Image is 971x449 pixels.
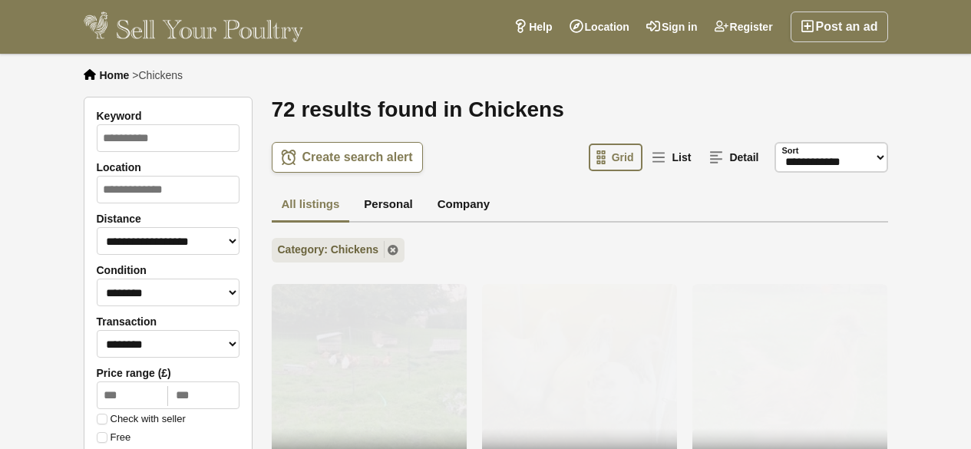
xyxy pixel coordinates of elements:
a: Home [100,69,130,81]
label: Distance [97,213,239,225]
a: Register [706,12,781,42]
span: Create search alert [302,150,413,165]
a: All listings [272,188,350,223]
a: Help [505,12,560,42]
span: Grid [612,151,634,163]
span: Detail [729,151,758,163]
a: Location [561,12,638,42]
a: Detail [702,144,768,171]
a: Grid [589,144,643,171]
li: > [132,69,183,81]
label: Sort [782,144,799,157]
label: Keyword [97,110,239,122]
img: Sell Your Poultry [84,12,304,42]
label: Transaction [97,315,239,328]
label: Check with seller [97,414,186,424]
a: Category: Chickens [272,238,405,262]
a: Personal [354,188,422,223]
a: Post an ad [791,12,888,42]
a: Create search alert [272,142,423,173]
label: Location [97,161,239,173]
label: Price range (£) [97,367,239,379]
label: Free [97,432,131,443]
label: Condition [97,264,239,276]
a: List [644,144,700,171]
a: Company [428,188,500,223]
span: Chickens [138,69,183,81]
h1: 72 results found in Chickens [272,97,888,123]
span: List [672,151,691,163]
a: Sign in [638,12,706,42]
